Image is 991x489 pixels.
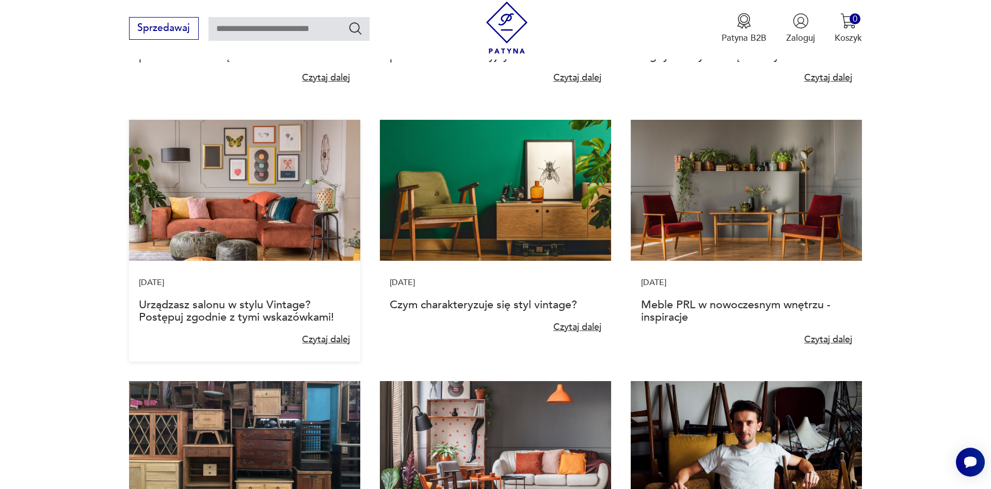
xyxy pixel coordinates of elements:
[481,2,533,54] img: Patyna - sklep z meblami i dekoracjami vintage
[129,17,199,40] button: Sprzedawaj
[835,13,862,44] button: 0Koszyk
[956,448,985,477] iframe: Smartsupp widget button
[553,72,601,84] a: Czytaj dalej
[641,276,853,289] p: [DATE]
[348,21,363,36] button: Szukaj
[129,25,199,33] a: Sprzedawaj
[631,120,862,261] img: Meble PRL w nowoczesnym wnętrzu - inspiracje
[722,13,766,44] a: Ikona medaluPatyna B2B
[139,276,350,289] p: [DATE]
[804,72,852,84] a: Czytaj dalej
[380,120,611,261] img: Czym charakteryzuje się styl vintage?
[835,32,862,44] p: Koszyk
[129,120,360,261] img: Salon w stylu vintage
[722,32,766,44] p: Patyna B2B
[736,13,752,29] img: Ikona medalu
[302,334,350,346] a: Czytaj dalej
[786,32,815,44] p: Zaloguj
[641,297,830,325] a: Meble PRL w nowoczesnym wnętrzu - inspiracje
[722,13,766,44] button: Patyna B2B
[302,72,350,84] a: Czytaj dalej
[390,297,577,312] a: Czym charakteryzuje się styl vintage?
[850,13,860,24] div: 0
[553,321,601,334] a: Czytaj dalej
[786,13,815,44] button: Zaloguj
[840,13,856,29] img: Ikona koszyka
[793,13,809,29] img: Ikonka użytkownika
[390,276,601,289] p: [DATE]
[804,334,852,346] a: Czytaj dalej
[139,297,334,325] a: Urządzasz salonu w stylu Vintage? Postępuj zgodnie z tymi wskazówkami!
